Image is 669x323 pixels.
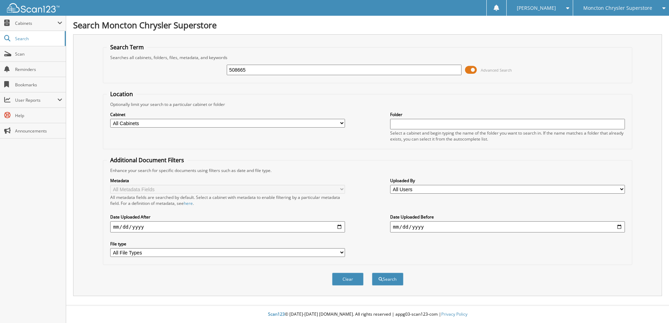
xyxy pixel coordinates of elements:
span: User Reports [15,97,57,103]
div: All metadata fields are searched by default. Select a cabinet with metadata to enable filtering b... [110,194,345,206]
legend: Additional Document Filters [107,156,188,164]
span: [PERSON_NAME] [517,6,556,10]
span: Search [15,36,61,42]
label: Cabinet [110,112,345,117]
span: Scan [15,51,62,57]
span: Scan123 [268,311,285,317]
span: Cabinets [15,20,57,26]
label: Date Uploaded Before [390,214,625,220]
a: Privacy Policy [441,311,467,317]
div: © [DATE]-[DATE] [DOMAIN_NAME]. All rights reserved | appg03-scan123-com | [66,306,669,323]
h1: Search Moncton Chrysler Superstore [73,19,662,31]
input: start [110,221,345,232]
div: Optionally limit your search to a particular cabinet or folder [107,101,628,107]
span: Moncton Chrysler Superstore [583,6,652,10]
button: Clear [332,273,364,286]
img: scan123-logo-white.svg [7,3,59,13]
div: Enhance your search for specific documents using filters such as date and file type. [107,167,628,173]
a: here [184,200,193,206]
span: Help [15,113,62,119]
button: Search [372,273,403,286]
label: Date Uploaded After [110,214,345,220]
label: File type [110,241,345,247]
span: Advanced Search [481,67,512,73]
div: Searches all cabinets, folders, files, metadata, and keywords [107,55,628,60]
legend: Search Term [107,43,147,51]
div: Select a cabinet and begin typing the name of the folder you want to search in. If the name match... [390,130,625,142]
label: Folder [390,112,625,117]
legend: Location [107,90,136,98]
span: Reminders [15,66,62,72]
span: Announcements [15,128,62,134]
span: Bookmarks [15,82,62,88]
iframe: Chat Widget [634,289,669,323]
input: end [390,221,625,232]
label: Uploaded By [390,178,625,184]
label: Metadata [110,178,345,184]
